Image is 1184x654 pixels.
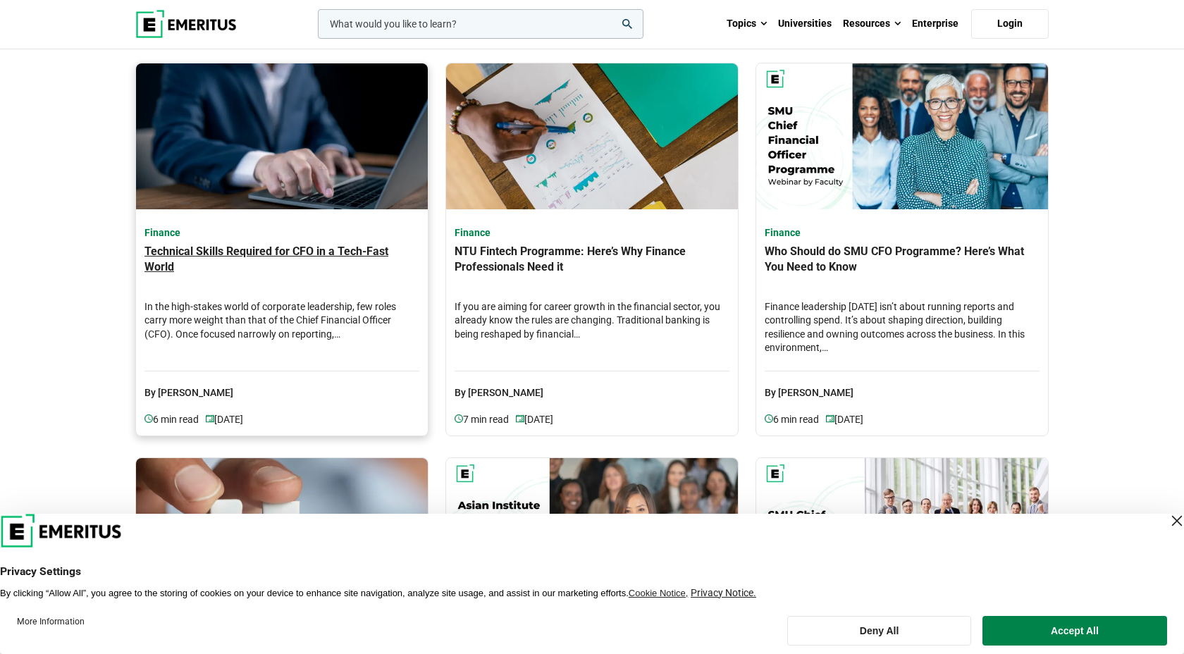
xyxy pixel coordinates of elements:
[756,458,1048,604] img: Frequently Asked Questions About the SMU CFO Programme Answered | Online Finance Course
[455,226,729,240] h4: Finance
[144,226,419,240] h4: Finance
[455,414,463,423] img: video-views
[455,244,729,293] h4: NTU Fintech Programme: Here’s Why Finance Professionals Need it
[516,414,524,423] img: video-views
[144,412,206,427] p: 6 min read
[318,9,643,39] input: woocommerce-product-search-field-0
[455,412,516,427] p: 7 min read
[756,63,1048,209] img: Who Should do SMU CFO Programme? Here’s What You Need to Know | Online Finance Course
[446,63,738,209] img: NTU Fintech Programme: Here’s Why Finance Professionals Need it | Online Finance Course
[765,300,1040,357] h4: Finance leadership [DATE] isn’t about running reports and controlling spend. It’s about shaping d...
[455,371,729,401] p: By [PERSON_NAME]
[206,414,214,423] img: video-views
[826,412,863,427] p: [DATE]
[765,226,1040,427] a: Finance Who Should do SMU CFO Programme? Here’s What You Need to Know Finance leadership [DATE] i...
[144,244,419,293] h4: Technical Skills Required for CFO in a Tech-Fast World
[446,458,738,604] img: Integrating Innovation With Financial Leadership: Key Takeaways From Asian Institute of Managemen...
[826,414,834,423] img: video-views
[516,412,553,427] p: [DATE]
[206,412,243,427] p: [DATE]
[765,414,773,423] img: video-views
[136,63,428,209] img: Technical Skills Required for CFO in a Tech-Fast World | Online Finance Course
[971,9,1049,39] a: Login
[136,458,428,604] img: NTU Fintech Programme: Here’s Why Finance Professionals Need it | Online Finance Course
[765,412,826,427] p: 6 min read
[144,414,153,423] img: video-views
[455,226,729,427] a: Finance NTU Fintech Programme: Here’s Why Finance Professionals Need it If you are aiming for car...
[765,244,1040,293] h4: Who Should do SMU CFO Programme? Here’s What You Need to Know
[144,300,419,357] h4: In the high-stakes world of corporate leadership, few roles carry more weight than that of the Ch...
[765,371,1040,401] p: By [PERSON_NAME]
[455,300,729,357] h4: If you are aiming for career growth in the financial sector, you already know the rules are chang...
[144,226,419,427] a: Finance Technical Skills Required for CFO in a Tech-Fast World In the high-stakes world of corpor...
[765,226,1040,240] h4: Finance
[144,371,419,401] p: By [PERSON_NAME]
